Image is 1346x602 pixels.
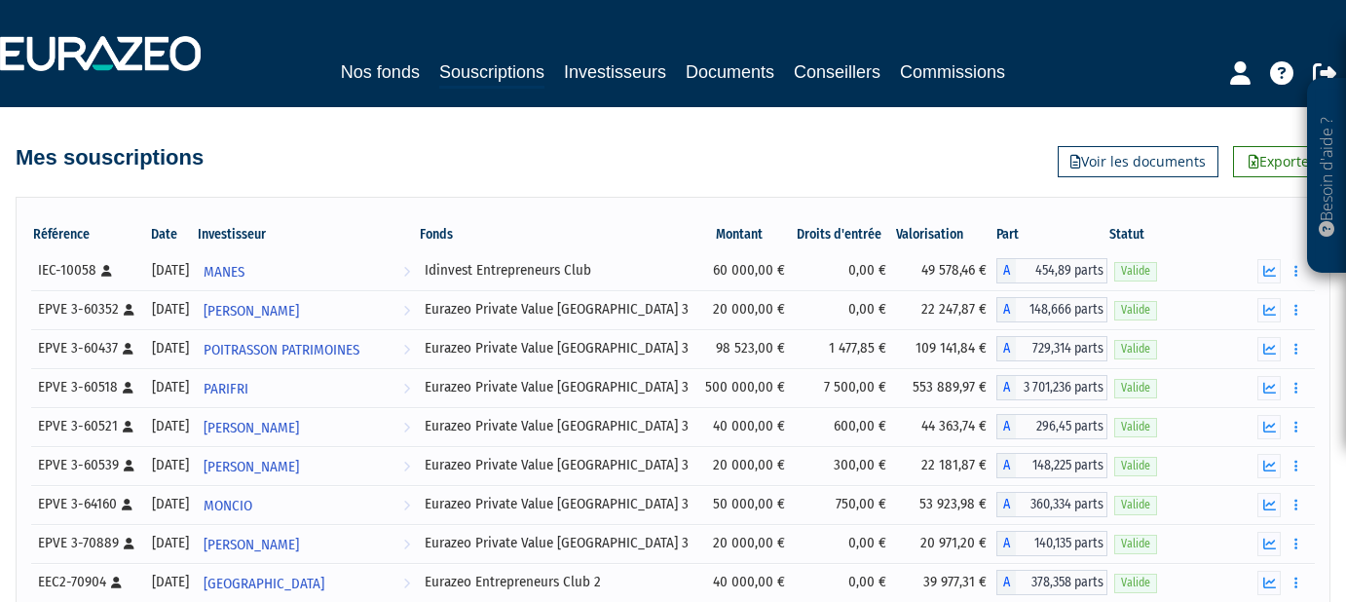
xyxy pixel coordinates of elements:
[1114,574,1157,592] span: Valide
[425,455,691,475] div: Eurazeo Private Value [GEOGRAPHIC_DATA] 3
[418,218,697,251] th: Fonds
[896,446,996,485] td: 22 181,87 €
[196,485,418,524] a: MONCIO
[204,410,299,446] span: [PERSON_NAME]
[425,416,691,436] div: Eurazeo Private Value [GEOGRAPHIC_DATA] 3
[204,566,324,602] span: [GEOGRAPHIC_DATA]
[439,58,544,89] a: Souscriptions
[996,375,1107,400] div: A - Eurazeo Private Value Europe 3
[795,407,897,446] td: 600,00 €
[403,488,410,524] i: Voir l'investisseur
[196,218,418,251] th: Investisseur
[122,499,132,510] i: [Français] Personne physique
[38,260,138,281] div: IEC-10058
[795,446,897,485] td: 300,00 €
[1016,258,1107,283] span: 454,89 parts
[795,251,897,290] td: 0,00 €
[145,218,196,251] th: Date
[196,563,418,602] a: [GEOGRAPHIC_DATA]
[1016,336,1107,361] span: 729,314 parts
[425,494,691,514] div: Eurazeo Private Value [GEOGRAPHIC_DATA] 3
[38,455,138,475] div: EPVE 3-60539
[196,290,418,329] a: [PERSON_NAME]
[1114,301,1157,320] span: Valide
[697,524,795,563] td: 20 000,00 €
[425,299,691,320] div: Eurazeo Private Value [GEOGRAPHIC_DATA] 3
[38,416,138,436] div: EPVE 3-60521
[996,531,1107,556] div: A - Eurazeo Private Value Europe 3
[996,453,1016,478] span: A
[795,524,897,563] td: 0,00 €
[123,343,133,355] i: [Français] Personne physique
[697,218,795,251] th: Montant
[341,58,420,86] a: Nos fonds
[795,290,897,329] td: 0,00 €
[1058,146,1218,177] a: Voir les documents
[1107,218,1248,251] th: Statut
[123,382,133,394] i: [Français] Personne physique
[1233,146,1330,177] a: Exporter
[1114,418,1157,436] span: Valide
[1114,535,1157,553] span: Valide
[795,368,897,407] td: 7 500,00 €
[996,297,1107,322] div: A - Eurazeo Private Value Europe 3
[1016,414,1107,439] span: 296,45 parts
[996,492,1107,517] div: A - Eurazeo Private Value Europe 3
[152,494,189,514] div: [DATE]
[996,258,1016,283] span: A
[196,407,418,446] a: [PERSON_NAME]
[896,251,996,290] td: 49 578,46 €
[425,377,691,397] div: Eurazeo Private Value [GEOGRAPHIC_DATA] 3
[425,572,691,592] div: Eurazeo Entrepreneurs Club 2
[996,453,1107,478] div: A - Eurazeo Private Value Europe 3
[152,455,189,475] div: [DATE]
[996,414,1107,439] div: A - Eurazeo Private Value Europe 3
[38,533,138,553] div: EPVE 3-70889
[403,527,410,563] i: Voir l'investisseur
[1114,379,1157,397] span: Valide
[996,258,1107,283] div: A - Idinvest Entrepreneurs Club
[31,218,145,251] th: Référence
[425,338,691,358] div: Eurazeo Private Value [GEOGRAPHIC_DATA] 3
[204,371,248,407] span: PARIFRI
[111,577,122,588] i: [Français] Personne physique
[996,414,1016,439] span: A
[996,531,1016,556] span: A
[403,371,410,407] i: Voir l'investisseur
[1114,496,1157,514] span: Valide
[425,533,691,553] div: Eurazeo Private Value [GEOGRAPHIC_DATA] 3
[896,407,996,446] td: 44 363,74 €
[564,58,666,86] a: Investisseurs
[1016,453,1107,478] span: 148,225 parts
[1114,340,1157,358] span: Valide
[1016,492,1107,517] span: 360,334 parts
[38,494,138,514] div: EPVE 3-64160
[152,299,189,320] div: [DATE]
[996,570,1107,595] div: A - Eurazeo Entrepreneurs Club 2
[697,485,795,524] td: 50 000,00 €
[1016,297,1107,322] span: 148,666 parts
[124,460,134,471] i: [Français] Personne physique
[196,329,418,368] a: POITRASSON PATRIMOINES
[38,377,138,397] div: EPVE 3-60518
[697,329,795,368] td: 98 523,00 €
[38,299,138,320] div: EPVE 3-60352
[403,332,410,368] i: Voir l'investisseur
[1016,531,1107,556] span: 140,135 parts
[896,290,996,329] td: 22 247,87 €
[996,336,1107,361] div: A - Eurazeo Private Value Europe 3
[403,566,410,602] i: Voir l'investisseur
[896,563,996,602] td: 39 977,31 €
[996,336,1016,361] span: A
[900,58,1005,86] a: Commissions
[38,572,138,592] div: EEC2-70904
[196,368,418,407] a: PARIFRI
[795,218,897,251] th: Droits d'entrée
[795,329,897,368] td: 1 477,85 €
[795,485,897,524] td: 750,00 €
[794,58,880,86] a: Conseillers
[403,254,410,290] i: Voir l'investisseur
[697,446,795,485] td: 20 000,00 €
[204,449,299,485] span: [PERSON_NAME]
[16,146,204,169] h4: Mes souscriptions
